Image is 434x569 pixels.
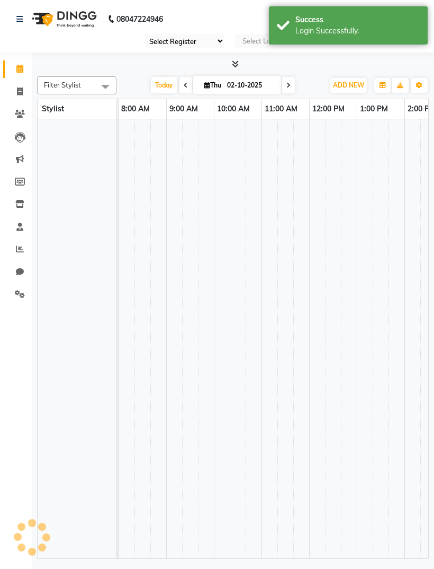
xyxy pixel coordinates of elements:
a: 11:00 AM [262,101,300,117]
a: 8:00 AM [119,101,152,117]
span: Today [151,77,177,93]
button: ADD NEW [330,78,367,93]
a: 9:00 AM [167,101,201,117]
a: 12:00 PM [310,101,347,117]
a: 1:00 PM [357,101,391,117]
span: ADD NEW [333,81,364,89]
span: Stylist [42,104,64,113]
input: 2025-10-02 [224,77,277,93]
span: Filter Stylist [44,81,81,89]
div: Login Successfully. [295,25,420,37]
div: Select Location [242,36,291,47]
div: Success [295,14,420,25]
b: 08047224946 [116,4,163,34]
img: logo [27,4,100,34]
span: Thu [202,81,224,89]
a: 10:00 AM [214,101,252,117]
